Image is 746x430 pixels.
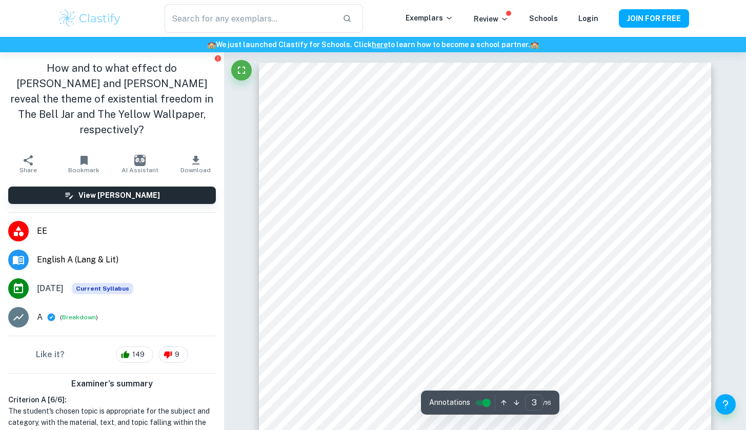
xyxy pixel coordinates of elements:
img: Clastify logo [57,8,123,29]
button: Download [168,150,224,178]
button: Breakdown [62,313,96,322]
span: [DATE] [37,282,64,295]
p: Exemplars [406,12,453,24]
h6: Criterion A [ 6 / 6 ]: [8,394,216,405]
div: 9 [158,346,188,363]
span: 🏫 [207,40,216,49]
span: Current Syllabus [72,283,133,294]
p: A [37,311,43,323]
span: ( ) [60,313,98,322]
span: 9 [169,350,185,360]
h6: View [PERSON_NAME] [78,190,160,201]
span: Download [180,167,211,174]
span: / 16 [543,398,551,407]
div: 149 [116,346,153,363]
h6: Like it? [36,349,65,361]
img: AI Assistant [134,155,146,166]
span: 149 [127,350,150,360]
span: AI Assistant [122,167,158,174]
p: Review [474,13,509,25]
span: English A (Lang & Lit) [37,254,216,266]
a: Schools [529,14,558,23]
span: Annotations [429,397,470,408]
button: Help and Feedback [715,394,736,415]
button: Bookmark [56,150,112,178]
span: EE [37,225,216,237]
button: Fullscreen [231,60,252,80]
button: Report issue [214,54,222,62]
a: Login [578,14,598,23]
h6: We just launched Clastify for Schools. Click to learn how to become a school partner. [2,39,744,50]
input: Search for any exemplars... [165,4,334,33]
a: here [372,40,388,49]
span: 🏫 [530,40,539,49]
span: Bookmark [68,167,99,174]
h1: How and to what effect do [PERSON_NAME] and [PERSON_NAME] reveal the theme of existential freedom... [8,60,216,137]
button: View [PERSON_NAME] [8,187,216,204]
h6: Examiner's summary [4,378,220,390]
div: This exemplar is based on the current syllabus. Feel free to refer to it for inspiration/ideas wh... [72,283,133,294]
button: JOIN FOR FREE [619,9,689,28]
button: AI Assistant [112,150,168,178]
span: Share [19,167,37,174]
